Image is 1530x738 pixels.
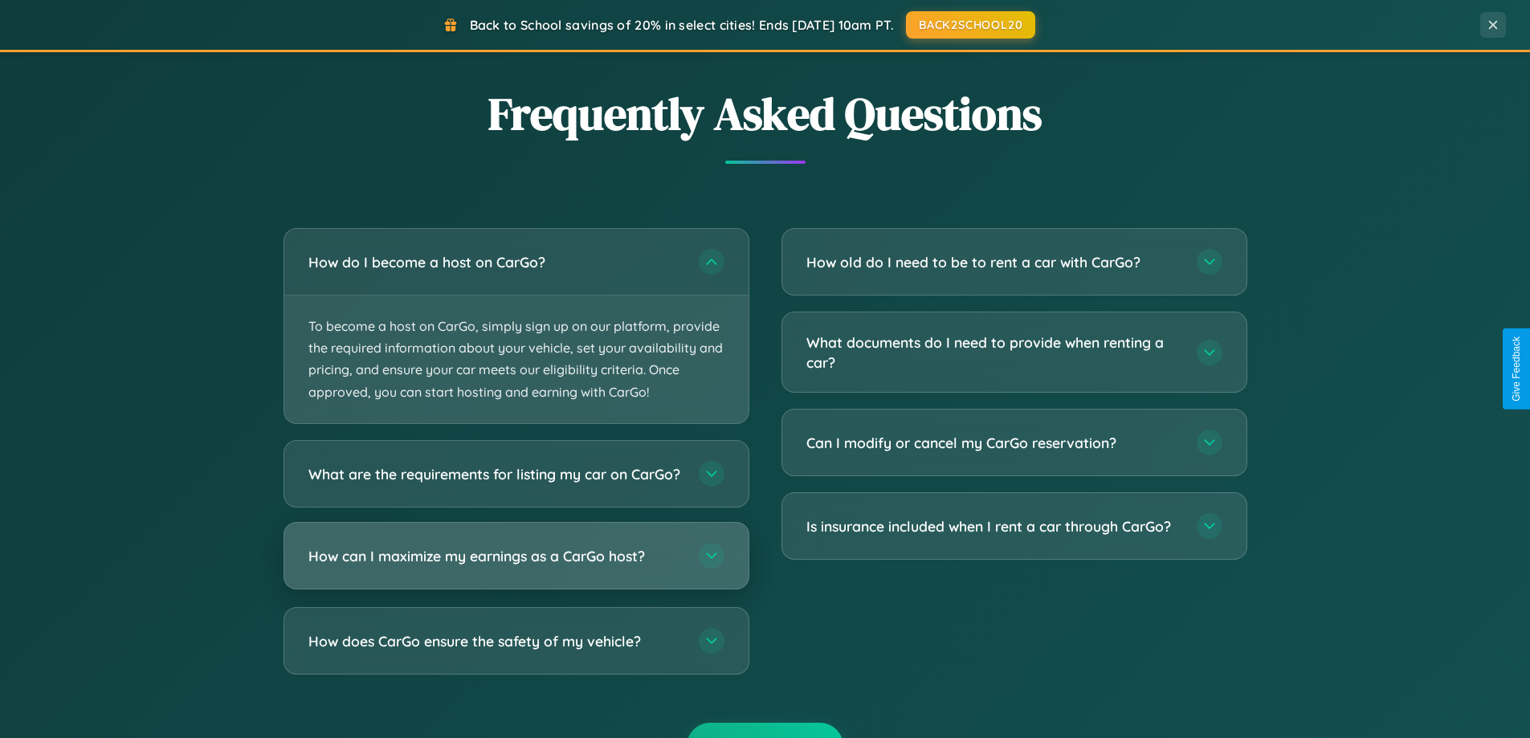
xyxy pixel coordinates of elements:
[284,296,749,423] p: To become a host on CarGo, simply sign up on our platform, provide the required information about...
[308,545,683,565] h3: How can I maximize my earnings as a CarGo host?
[308,463,683,483] h3: What are the requirements for listing my car on CarGo?
[1511,336,1522,402] div: Give Feedback
[806,516,1181,536] h3: Is insurance included when I rent a car through CarGo?
[806,433,1181,453] h3: Can I modify or cancel my CarGo reservation?
[806,332,1181,372] h3: What documents do I need to provide when renting a car?
[906,11,1035,39] button: BACK2SCHOOL20
[284,83,1247,145] h2: Frequently Asked Questions
[308,252,683,272] h3: How do I become a host on CarGo?
[308,630,683,650] h3: How does CarGo ensure the safety of my vehicle?
[806,252,1181,272] h3: How old do I need to be to rent a car with CarGo?
[470,17,894,33] span: Back to School savings of 20% in select cities! Ends [DATE] 10am PT.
